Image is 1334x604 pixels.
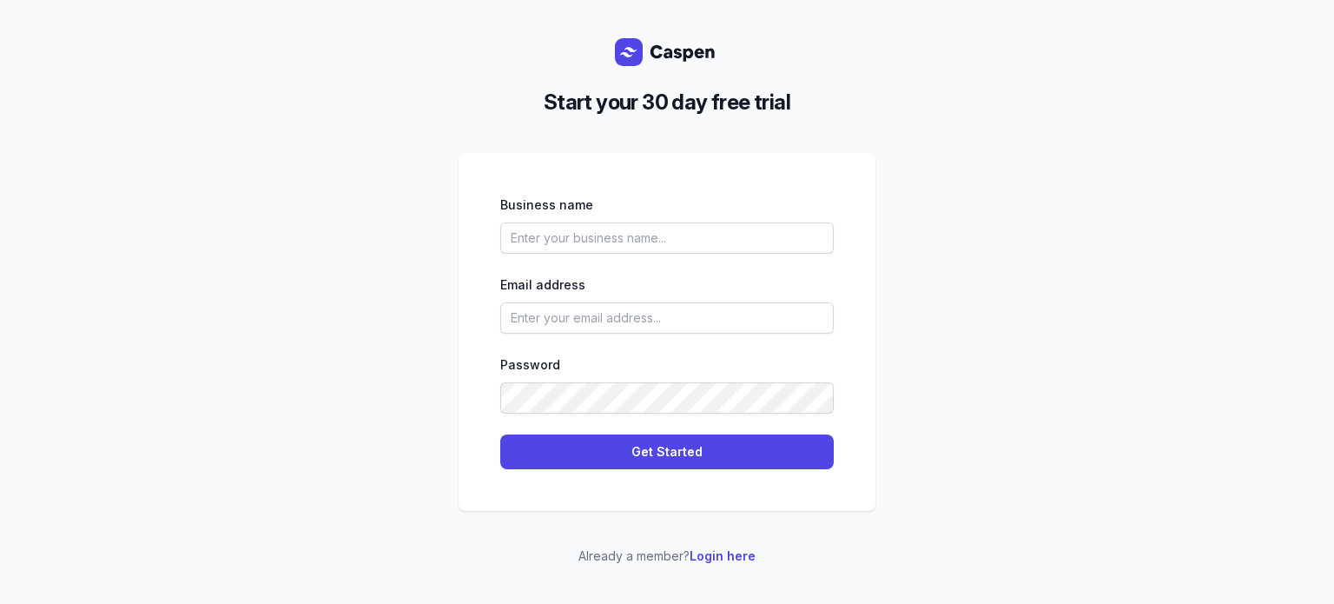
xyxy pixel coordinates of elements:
input: Enter your email address... [500,302,834,334]
div: Business name [500,195,834,216]
span: Get Started [511,441,823,462]
div: Password [500,355,834,375]
p: Already a member? [459,546,875,567]
input: Enter your business name... [500,222,834,254]
button: Get Started [500,435,834,469]
a: Login here [690,548,756,563]
h2: Start your 30 day free trial [472,87,862,118]
div: Email address [500,275,834,295]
